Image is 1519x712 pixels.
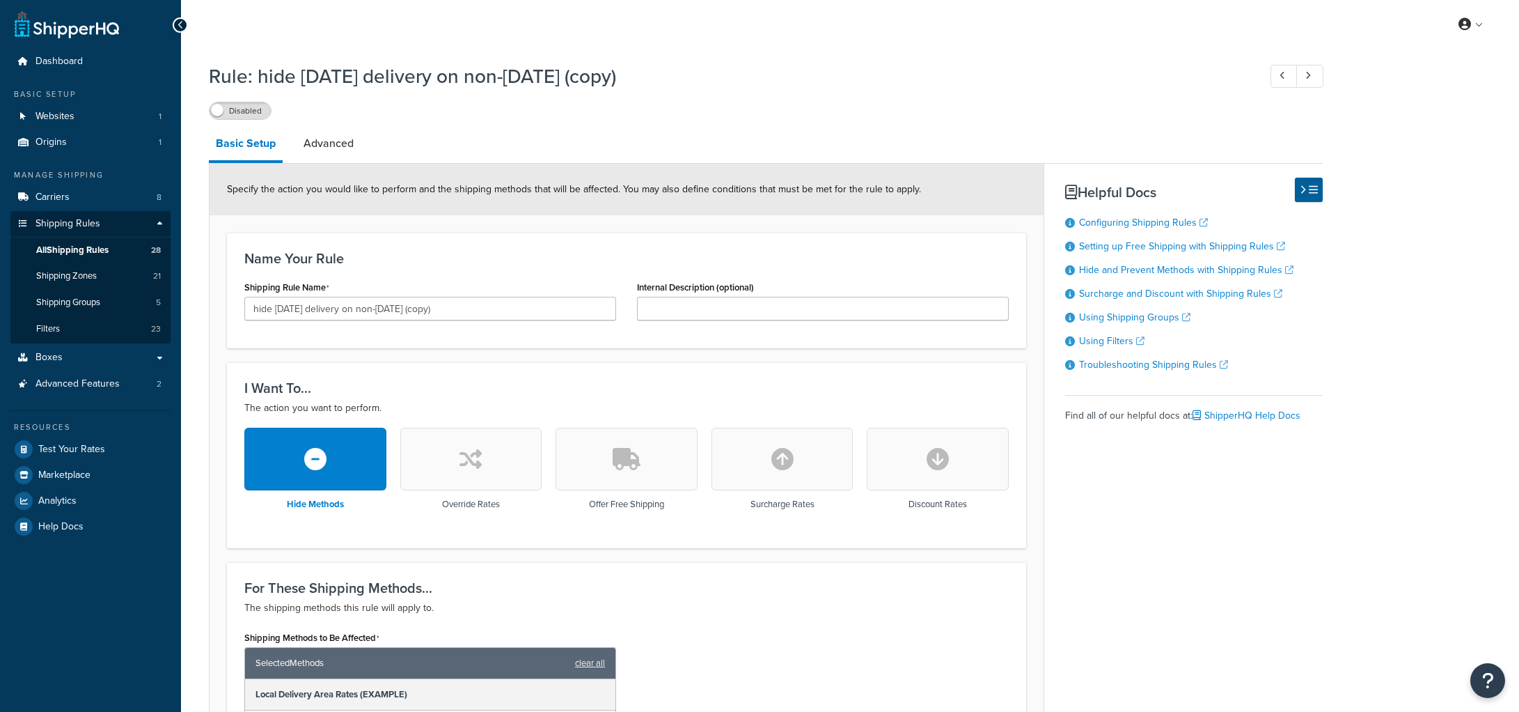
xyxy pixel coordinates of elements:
a: Shipping Groups5 [10,290,171,316]
span: Boxes [36,352,63,364]
a: Carriers8 [10,185,171,210]
span: Shipping Groups [36,297,100,309]
span: Help Docs [38,521,84,533]
a: Previous Record [1270,65,1298,88]
span: 2 [157,378,162,390]
h3: Surcharge Rates [750,500,814,509]
div: Find all of our helpful docs at: [1065,395,1323,426]
a: Using Filters [1079,334,1144,348]
span: Specify the action you would like to perform and the shipping methods that will be affected. You ... [227,182,921,196]
h3: Hide Methods [287,500,344,509]
a: Shipping Rules [10,211,171,237]
div: Manage Shipping [10,169,171,181]
p: The shipping methods this rule will apply to. [244,600,1009,617]
span: Advanced Features [36,378,120,390]
a: Shipping Zones21 [10,263,171,289]
li: Carriers [10,185,171,210]
h3: Offer Free Shipping [589,500,664,509]
li: Filters [10,316,171,342]
a: Analytics [10,488,171,513]
span: Selected Methods [255,653,568,673]
a: Websites1 [10,104,171,130]
span: Marketplace [38,470,90,481]
button: Open Resource Center [1470,663,1505,698]
span: Shipping Rules [36,218,100,230]
li: Origins [10,130,171,155]
li: Shipping Rules [10,211,171,343]
label: Shipping Rule Name [244,282,329,293]
li: Websites [10,104,171,130]
a: Origins1 [10,130,171,155]
span: Origins [36,137,67,148]
h3: Override Rates [442,500,500,509]
span: All Shipping Rules [36,245,109,256]
label: Shipping Methods to Be Affected [244,633,379,644]
div: Local Delivery Area Rates (EXAMPLE) [245,679,615,711]
span: 1 [159,137,162,148]
a: ShipperHQ Help Docs [1193,408,1300,423]
label: Disabled [210,102,271,119]
div: Basic Setup [10,88,171,100]
span: Dashboard [36,56,83,68]
a: Configuring Shipping Rules [1079,215,1208,230]
span: 1 [159,111,162,123]
a: Basic Setup [209,127,283,163]
a: Test Your Rates [10,437,171,462]
a: Help Docs [10,514,171,539]
a: Setting up Free Shipping with Shipping Rules [1079,239,1285,254]
a: Surcharge and Discount with Shipping Rules [1079,286,1282,301]
a: Advanced Features2 [10,371,171,397]
h3: Helpful Docs [1065,185,1323,200]
span: Shipping Zones [36,270,97,282]
a: Using Shipping Groups [1079,310,1190,325]
span: Websites [36,111,74,123]
a: Marketplace [10,463,171,488]
h3: Discount Rates [908,500,967,509]
span: 8 [157,192,162,203]
p: The action you want to perform. [244,400,1009,417]
span: Test Your Rates [38,444,105,456]
a: Filters23 [10,316,171,342]
a: Troubleshooting Shipping Rules [1079,357,1228,372]
h3: Name Your Rule [244,251,1009,266]
a: Boxes [10,345,171,371]
h1: Rule: hide [DATE] delivery on non-[DATE] (copy) [209,63,1245,90]
li: Shipping Groups [10,290,171,316]
label: Internal Description (optional) [637,282,754,293]
span: Carriers [36,192,70,203]
a: clear all [575,653,605,673]
li: Advanced Features [10,371,171,397]
span: 28 [151,245,161,256]
a: AllShipping Rules28 [10,238,171,263]
a: Next Record [1296,65,1323,88]
button: Hide Help Docs [1295,178,1323,202]
a: Dashboard [10,49,171,75]
a: Hide and Prevent Methods with Shipping Rules [1079,263,1293,277]
span: Analytics [38,495,77,507]
span: 5 [156,297,161,309]
a: Advanced [297,127,361,160]
li: Shipping Zones [10,263,171,289]
span: 21 [153,270,161,282]
h3: I Want To... [244,380,1009,396]
span: 23 [151,323,161,335]
span: Filters [36,323,60,335]
div: Resources [10,421,171,433]
h3: For These Shipping Methods... [244,580,1009,596]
